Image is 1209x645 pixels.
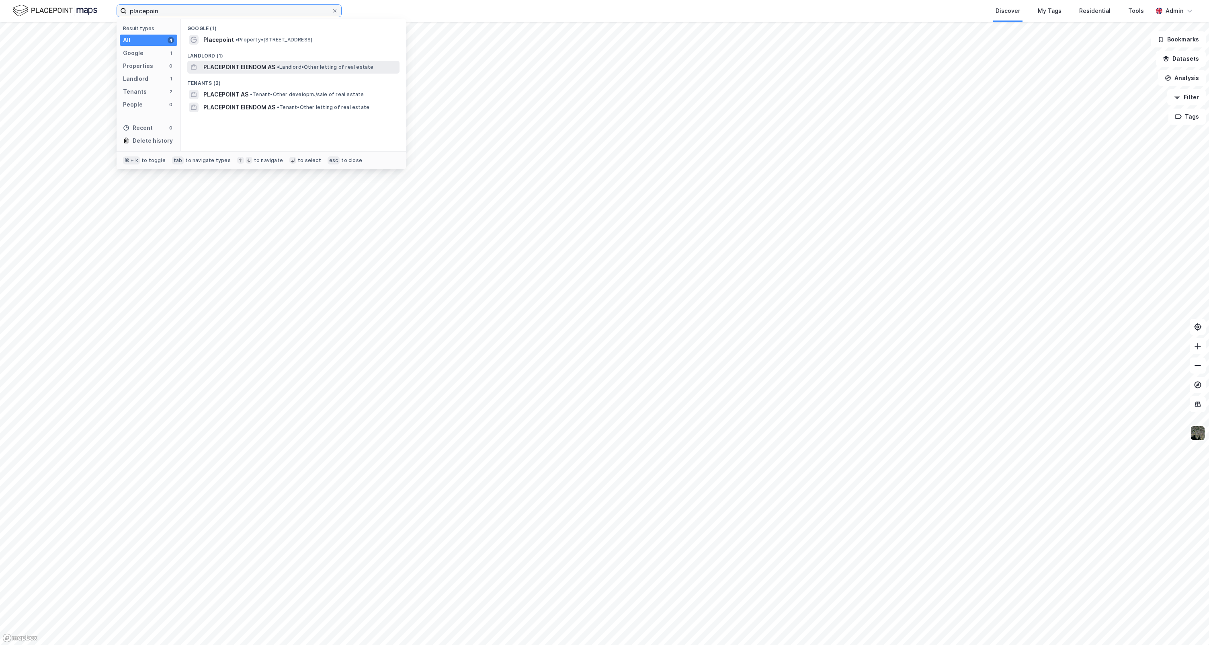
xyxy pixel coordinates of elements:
span: • [277,64,279,70]
div: 0 [168,63,174,69]
img: 9k= [1190,425,1205,441]
span: Tenant • Other developm./sale of real estate [250,91,364,98]
button: Tags [1168,109,1206,125]
span: • [277,104,279,110]
button: Datasets [1156,51,1206,67]
span: Placepoint [203,35,234,45]
span: Tenant • Other letting of real estate [277,104,369,111]
div: Tenants [123,87,147,97]
div: Properties [123,61,153,71]
span: Landlord • Other letting of real estate [277,64,374,70]
div: Delete history [133,136,173,146]
span: • [250,91,252,97]
div: to close [341,157,362,164]
span: PLACEPOINT EIENDOM AS [203,62,275,72]
div: 2 [168,88,174,95]
iframe: Chat Widget [1169,606,1209,645]
span: Property • [STREET_ADDRESS] [236,37,312,43]
div: My Tags [1038,6,1061,16]
button: Analysis [1158,70,1206,86]
div: 0 [168,125,174,131]
span: PLACEPOINT AS [203,90,248,99]
input: Search by address, cadastre, landlords, tenants or people [127,5,332,17]
img: logo.f888ab2527a4732fd821a326f86c7f29.svg [13,4,97,18]
div: 1 [168,76,174,82]
div: 1 [168,50,174,56]
div: Landlord [123,74,148,84]
div: esc [328,156,340,164]
div: Result types [123,25,177,31]
div: Admin [1166,6,1183,16]
div: to navigate types [185,157,230,164]
div: Discover [996,6,1020,16]
div: Tenants (2) [181,74,406,88]
div: to select [298,157,321,164]
div: Tools [1128,6,1144,16]
div: People [123,100,143,109]
div: 4 [168,37,174,43]
div: Landlord (1) [181,46,406,61]
button: Bookmarks [1151,31,1206,47]
div: 0 [168,101,174,108]
div: ⌘ + k [123,156,140,164]
div: Recent [123,123,153,133]
a: Mapbox homepage [2,633,38,643]
div: Google [123,48,143,58]
div: All [123,35,130,45]
div: Residential [1079,6,1111,16]
div: tab [172,156,184,164]
div: to navigate [254,157,283,164]
span: PLACEPOINT EIENDOM AS [203,103,275,112]
span: • [236,37,238,43]
div: Google (1) [181,19,406,33]
button: Filter [1167,89,1206,105]
div: to toggle [141,157,166,164]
